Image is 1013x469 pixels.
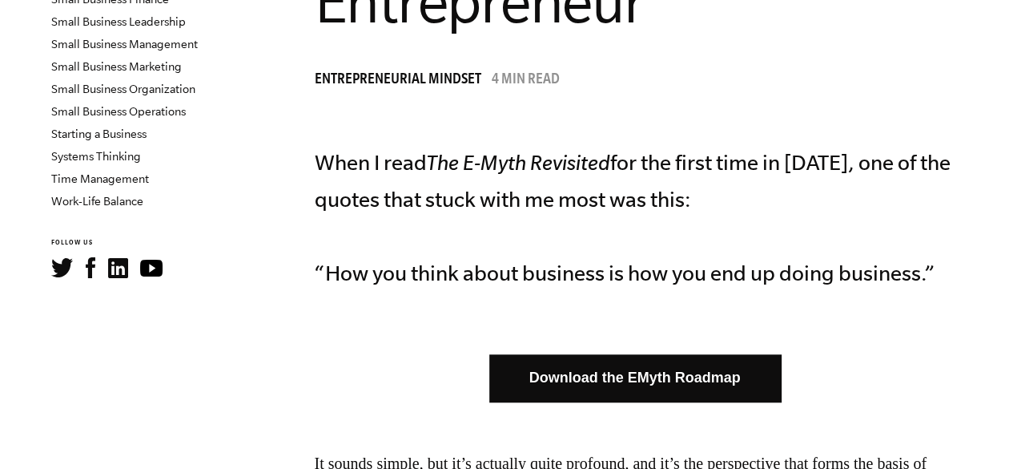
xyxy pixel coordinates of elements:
[933,392,1013,469] iframe: Chat Widget
[140,260,163,277] img: YouTube
[315,73,481,89] span: Entrepreneurial Mindset
[489,354,781,402] a: Download the EMyth Roadmap
[51,38,198,51] a: Small Business Management
[51,150,141,163] a: Systems Thinking
[315,144,955,292] p: When I read for the first time in [DATE], one of the quotes that stuck with me most was this: “Ho...
[51,60,182,73] a: Small Business Marketing
[427,151,610,174] i: The E-Myth Revisited
[315,73,489,89] a: Entrepreneurial Mindset
[492,73,560,89] p: 4 min read
[86,257,95,278] img: Facebook
[51,258,73,277] img: Twitter
[51,172,149,185] a: Time Management
[51,15,186,28] a: Small Business Leadership
[51,238,244,249] h6: FOLLOW US
[51,127,147,140] a: Starting a Business
[51,105,186,118] a: Small Business Operations
[51,83,195,95] a: Small Business Organization
[108,258,128,278] img: LinkedIn
[51,195,143,208] a: Work-Life Balance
